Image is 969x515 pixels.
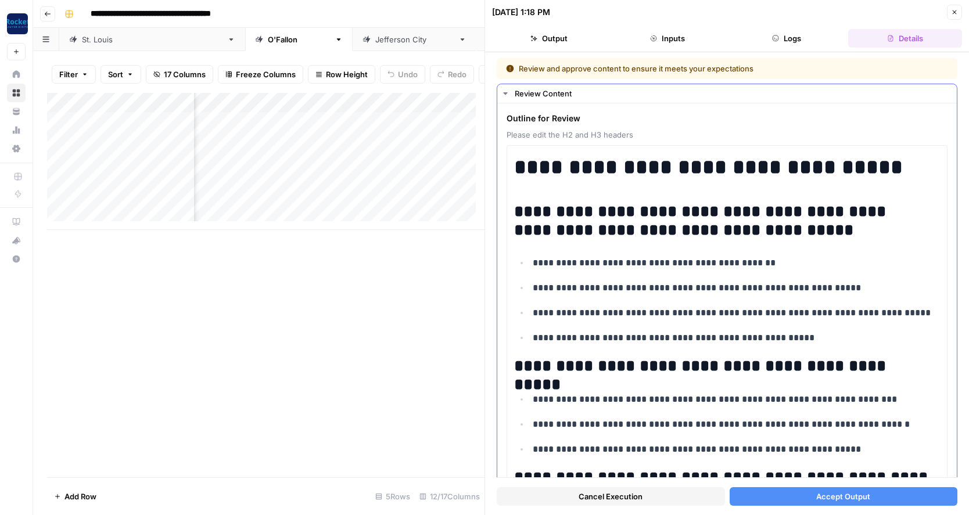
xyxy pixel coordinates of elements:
button: Undo [380,65,425,84]
div: [PERSON_NAME] [268,34,330,45]
div: Review Content [515,88,950,99]
span: Accept Output [816,491,870,502]
button: Logs [730,29,844,48]
button: Row Height [308,65,375,84]
a: Settings [7,139,26,158]
button: 17 Columns [146,65,213,84]
span: Please edit the H2 and H3 headers [507,129,948,141]
div: Review and approve content to ensure it meets your expectations [506,63,851,74]
button: Filter [52,65,96,84]
button: Add Row [47,487,103,506]
div: 12/17 Columns [415,487,485,506]
button: Output [492,29,606,48]
a: [GEOGRAPHIC_DATA][PERSON_NAME] [59,28,245,51]
a: Usage [7,121,26,139]
span: Freeze Columns [236,69,296,80]
span: Redo [448,69,466,80]
button: Inputs [611,29,724,48]
button: What's new? [7,231,26,250]
button: Review Content [497,84,957,103]
div: [GEOGRAPHIC_DATA] [375,34,454,45]
a: AirOps Academy [7,213,26,231]
a: Independence [476,28,575,51]
img: Rocket Pilots Logo [7,13,28,34]
button: Sort [101,65,141,84]
button: Cancel Execution [497,487,725,506]
span: Outline for Review [507,113,948,124]
span: Add Row [64,491,96,502]
span: Undo [398,69,418,80]
div: 5 Rows [371,487,415,506]
span: Row Height [326,69,368,80]
button: Details [848,29,962,48]
button: Help + Support [7,250,26,268]
button: Accept Output [730,487,958,506]
a: [PERSON_NAME] [245,28,353,51]
a: [GEOGRAPHIC_DATA] [353,28,476,51]
div: [GEOGRAPHIC_DATA][PERSON_NAME] [82,34,222,45]
button: Redo [430,65,474,84]
div: [DATE] 1:18 PM [492,6,550,18]
span: Sort [108,69,123,80]
a: Browse [7,84,26,102]
a: Home [7,65,26,84]
div: What's new? [8,232,25,249]
button: Freeze Columns [218,65,303,84]
span: Filter [59,69,78,80]
span: 17 Columns [164,69,206,80]
span: Cancel Execution [579,491,643,502]
a: Your Data [7,102,26,121]
button: Workspace: Rocket Pilots [7,9,26,38]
